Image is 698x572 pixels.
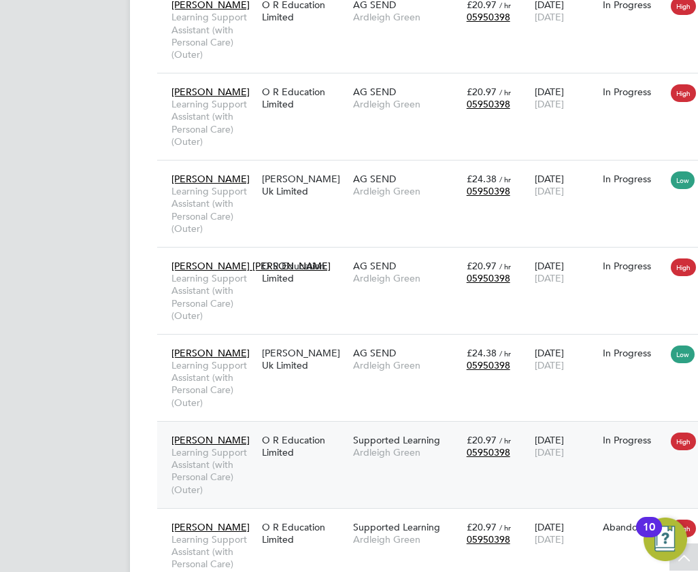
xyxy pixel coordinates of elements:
span: Ardleigh Green [353,185,460,197]
span: Learning Support Assistant (with Personal Care) (Outer) [171,185,255,235]
span: £24.38 [467,347,497,359]
div: [DATE] [531,79,599,117]
span: [DATE] [535,11,564,23]
span: [PERSON_NAME] [171,173,250,185]
span: High [671,84,696,102]
span: Ardleigh Green [353,446,460,458]
span: 05950398 [467,272,510,284]
span: Learning Support Assistant (with Personal Care) (Outer) [171,272,255,322]
span: AG SEND [353,260,396,272]
div: [DATE] [531,514,599,552]
div: [DATE] [531,166,599,204]
span: / hr [499,261,511,271]
div: Abandoned [603,521,664,533]
span: Learning Support Assistant (with Personal Care) (Outer) [171,446,255,496]
div: In Progress [603,173,664,185]
span: [PERSON_NAME] [171,434,250,446]
span: High [671,258,696,276]
div: O R Education Limited [259,253,349,291]
span: [DATE] [535,533,564,545]
span: 05950398 [467,185,510,197]
div: In Progress [603,347,664,359]
span: [DATE] [535,185,564,197]
span: [PERSON_NAME] [171,521,250,533]
span: [DATE] [535,98,564,110]
span: [PERSON_NAME] [171,347,250,359]
span: 05950398 [467,11,510,23]
span: Low [671,171,695,189]
span: Learning Support Assistant (with Personal Care) (Outer) [171,11,255,61]
button: Open Resource Center, 10 new notifications [644,518,687,561]
div: O R Education Limited [259,79,349,117]
div: O R Education Limited [259,427,349,465]
span: Ardleigh Green [353,533,460,545]
div: O R Education Limited [259,514,349,552]
span: Supported Learning [353,434,440,446]
span: [PERSON_NAME] [PERSON_NAME] [171,260,331,272]
span: 05950398 [467,446,510,458]
span: Learning Support Assistant (with Personal Care) (Outer) [171,98,255,148]
span: 05950398 [467,98,510,110]
span: AG SEND [353,86,396,98]
div: In Progress [603,86,664,98]
span: £20.97 [467,260,497,272]
span: Learning Support Assistant (with Personal Care) (Outer) [171,359,255,409]
div: [PERSON_NAME] Uk Limited [259,340,349,378]
span: Supported Learning [353,521,440,533]
span: High [671,520,696,537]
div: [DATE] [531,253,599,291]
span: £20.97 [467,521,497,533]
span: [PERSON_NAME] [171,86,250,98]
span: Ardleigh Green [353,98,460,110]
span: [DATE] [535,446,564,458]
span: Ardleigh Green [353,11,460,23]
span: / hr [499,522,511,533]
span: Low [671,346,695,363]
span: £24.38 [467,173,497,185]
span: / hr [499,87,511,97]
span: / hr [499,348,511,358]
span: / hr [499,435,511,445]
div: [DATE] [531,340,599,378]
span: High [671,433,696,450]
div: In Progress [603,434,664,446]
div: 10 [643,527,655,545]
span: £20.97 [467,86,497,98]
div: In Progress [603,260,664,272]
span: AG SEND [353,347,396,359]
div: [DATE] [531,427,599,465]
div: [PERSON_NAME] Uk Limited [259,166,349,204]
span: Ardleigh Green [353,359,460,371]
span: Ardleigh Green [353,272,460,284]
span: AG SEND [353,173,396,185]
span: [DATE] [535,359,564,371]
span: £20.97 [467,434,497,446]
span: / hr [499,174,511,184]
span: 05950398 [467,359,510,371]
span: 05950398 [467,533,510,545]
span: [DATE] [535,272,564,284]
